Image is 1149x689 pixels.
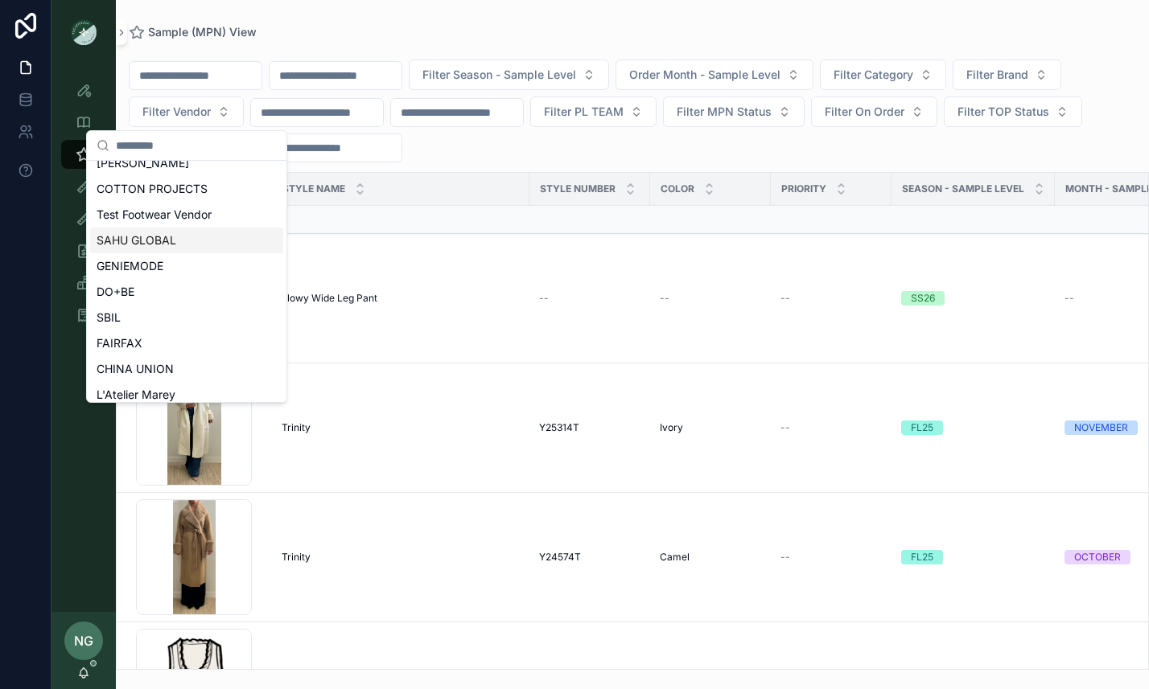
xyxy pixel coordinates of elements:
a: Y24574T [539,551,640,564]
span: Y25314T [539,421,579,434]
button: Select Button [820,59,946,90]
span: Filter Season - Sample Level [422,67,576,83]
button: Select Button [663,96,805,127]
a: Camel [660,551,761,564]
a: Trinity [282,421,520,434]
span: Trinity [282,421,311,434]
div: NOVEMBER [1074,420,1128,435]
div: FL25 [911,420,933,435]
a: FL25 [901,420,1045,435]
span: Trinity [282,551,311,564]
button: Select Button [409,59,609,90]
span: Color [661,183,694,195]
span: SBIL [97,310,121,326]
a: SS26 [901,291,1045,306]
button: Select Button [953,59,1061,90]
button: Select Button [129,96,244,127]
span: Sample (MPN) View [148,24,257,40]
button: Select Button [944,96,1082,127]
a: FL25 [901,550,1045,564]
button: Select Button [616,59,813,90]
span: Ivory [660,421,683,434]
a: -- [780,551,882,564]
a: Ivory [660,421,761,434]
span: L'Atelier Marey [97,387,175,403]
a: Sample (MPN) View [129,24,257,40]
span: Camel [660,551,690,564]
span: -- [780,292,790,305]
span: -- [780,421,790,434]
span: Season - Sample Level [902,183,1024,195]
div: OCTOBER [1074,550,1121,564]
span: Order Month - Sample Level [629,67,780,83]
span: -- [660,292,669,305]
button: Select Button [530,96,657,127]
a: -- [539,292,640,305]
div: SS26 [911,291,935,306]
span: NG [74,631,93,650]
img: App logo [71,19,97,45]
div: Suggestions [87,161,286,402]
a: -- [780,292,882,305]
span: Filter On Order [825,104,904,120]
button: Select Button [811,96,937,127]
span: Test Footwear Vendor [97,207,212,223]
span: GENIEMODE [97,258,163,274]
span: COTTON PROJECTS [97,181,208,197]
span: Y24574T [539,551,581,564]
span: Style Name [282,183,345,195]
span: FAIRFAX [97,335,142,351]
span: Filter TOP Status [957,104,1049,120]
span: SAHU GLOBAL [97,232,176,248]
span: CHINA UNION [97,361,174,377]
a: Trinity [282,551,520,564]
span: -- [539,292,549,305]
span: [PERSON_NAME] [97,155,189,171]
span: Filter MPN Status [677,104,772,120]
span: Style Number [540,183,616,195]
span: Filter Vendor [142,104,211,120]
span: -- [1065,292,1074,305]
span: -- [780,551,790,564]
span: Filter Category [834,67,913,83]
a: -- [780,421,882,434]
span: Filter PL TEAM [544,104,624,120]
span: Flowy Wide Leg Pant [282,292,377,305]
div: FL25 [911,550,933,564]
a: -- [660,292,761,305]
span: DO+BE [97,284,134,300]
a: Y25314T [539,421,640,434]
span: PRIORITY [781,183,826,195]
span: Filter Brand [966,67,1028,83]
a: Flowy Wide Leg Pant [282,292,520,305]
div: scrollable content [51,64,116,351]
